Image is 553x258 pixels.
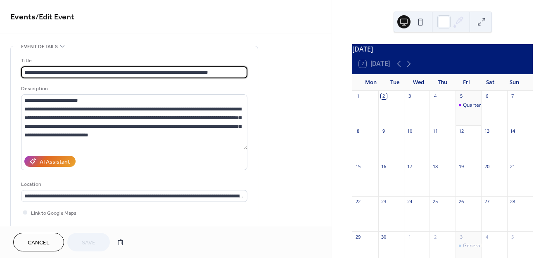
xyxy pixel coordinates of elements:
div: 4 [432,93,438,99]
div: Mon [359,74,383,91]
div: AI Assistant [40,158,70,167]
div: 13 [484,128,490,134]
div: 12 [458,128,464,134]
div: 6 [484,93,490,99]
div: 16 [381,163,387,169]
div: 25 [432,199,438,205]
div: 29 [355,234,361,240]
div: 9 [381,128,387,134]
div: Sat [478,74,502,91]
div: 7 [510,93,516,99]
div: 22 [355,199,361,205]
div: 2 [381,93,387,99]
div: Thu [431,74,455,91]
div: 1 [355,93,361,99]
div: Fri [455,74,479,91]
div: 4 [484,234,490,240]
div: 8 [355,128,361,134]
div: 27 [484,199,490,205]
div: 21 [510,163,516,169]
div: 28 [510,199,516,205]
div: 3 [406,93,413,99]
div: 5 [510,234,516,240]
div: 17 [406,163,413,169]
div: 18 [432,163,438,169]
div: 24 [406,199,413,205]
span: Cancel [28,239,50,247]
div: 19 [458,163,464,169]
div: 2 [432,234,438,240]
div: 14 [510,128,516,134]
span: / Edit Event [36,9,74,25]
div: Description [21,84,246,93]
a: Events [10,9,36,25]
div: Quarterly General Coalition Meeting 10-Noon [456,102,481,109]
div: Location [21,180,246,189]
span: Event details [21,42,58,51]
span: Link to Google Maps [31,209,76,218]
div: 1 [406,234,413,240]
div: Title [21,56,246,65]
div: 5 [458,93,464,99]
div: 23 [381,199,387,205]
div: Wed [407,74,431,91]
div: General Coalition Training: The Ohio Fire Chiefs Response Plan by Fire Chief Mike Carroll [456,242,481,249]
div: Tue [383,74,407,91]
div: Sun [502,74,526,91]
div: [DATE] [352,44,533,54]
div: 3 [458,234,464,240]
div: 26 [458,199,464,205]
div: 20 [484,163,490,169]
button: Cancel [13,233,64,251]
div: 15 [355,163,361,169]
div: 30 [381,234,387,240]
div: 10 [406,128,413,134]
div: 11 [432,128,438,134]
button: AI Assistant [24,156,76,167]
